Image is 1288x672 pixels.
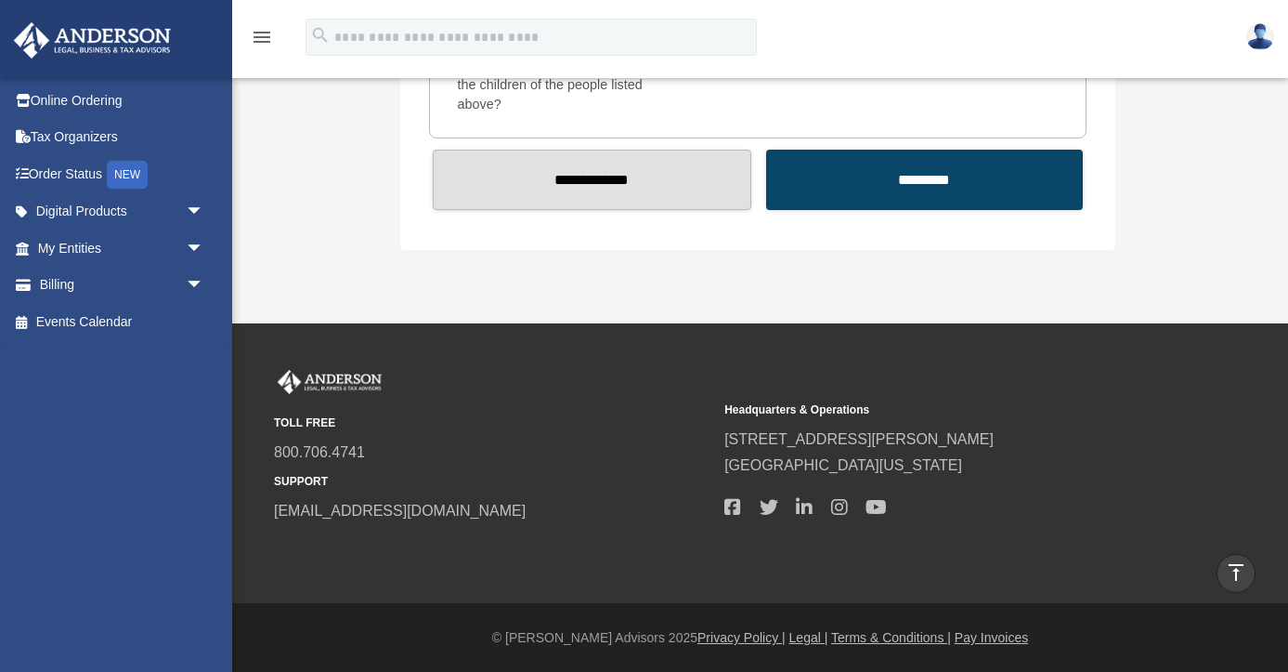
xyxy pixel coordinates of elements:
[8,22,176,59] img: Anderson Advisors Platinum Portal
[274,444,365,460] a: 800.706.4741
[274,414,711,433] small: TOLL FREE
[831,630,951,645] a: Terms & Conditions |
[13,119,232,156] a: Tax Organizers
[13,82,232,119] a: Online Ordering
[1246,23,1274,50] img: User Pic
[13,267,232,304] a: Billingarrow_drop_down
[724,431,994,447] a: [STREET_ADDRESS][PERSON_NAME]
[274,370,385,394] img: Anderson Advisors Platinum Portal
[955,630,1028,645] a: Pay Invoices
[251,33,273,48] a: menu
[251,26,273,48] i: menu
[186,230,223,268] span: arrow_drop_down
[13,155,232,193] a: Order StatusNEW
[274,472,711,492] small: SUPPORT
[13,303,232,340] a: Events Calendar
[724,457,962,473] a: [GEOGRAPHIC_DATA][US_STATE]
[107,161,148,189] div: NEW
[13,193,232,231] a: Digital Productsarrow_drop_down
[274,503,526,519] a: [EMAIL_ADDRESS][DOMAIN_NAME]
[449,53,650,118] label: Do you also want to exclude the children of the people listed above?
[789,630,828,645] a: Legal |
[1225,561,1247,584] i: vertical_align_top
[13,230,232,267] a: My Entitiesarrow_drop_down
[1216,554,1255,593] a: vertical_align_top
[186,267,223,305] span: arrow_drop_down
[232,626,1288,650] div: © [PERSON_NAME] Advisors 2025
[724,401,1162,420] small: Headquarters & Operations
[310,25,331,46] i: search
[186,193,223,231] span: arrow_drop_down
[697,630,786,645] a: Privacy Policy |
